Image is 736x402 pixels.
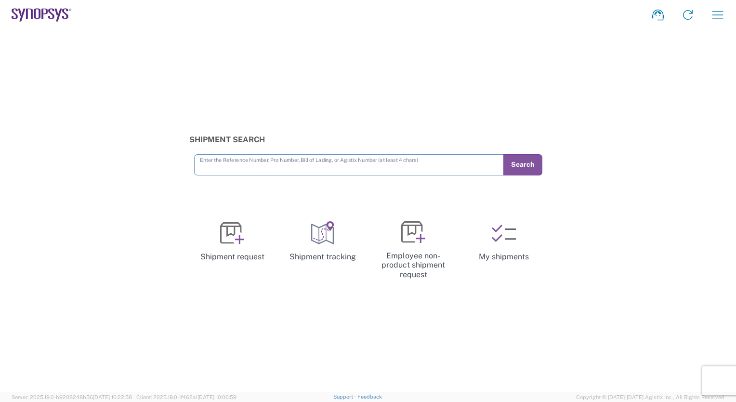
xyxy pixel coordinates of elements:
[191,213,274,270] a: Shipment request
[197,394,237,400] span: [DATE] 10:06:59
[189,135,547,144] h3: Shipment Search
[576,393,724,402] span: Copyright © [DATE]-[DATE] Agistix Inc., All Rights Reserved
[93,394,132,400] span: [DATE] 10:22:58
[281,213,364,270] a: Shipment tracking
[12,394,132,400] span: Server: 2025.19.0-b9208248b56
[503,154,542,175] button: Search
[372,213,455,287] a: Employee non-product shipment request
[136,394,237,400] span: Client: 2025.19.0-1f462a1
[462,213,545,270] a: My shipments
[333,394,357,400] a: Support
[357,394,382,400] a: Feedback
